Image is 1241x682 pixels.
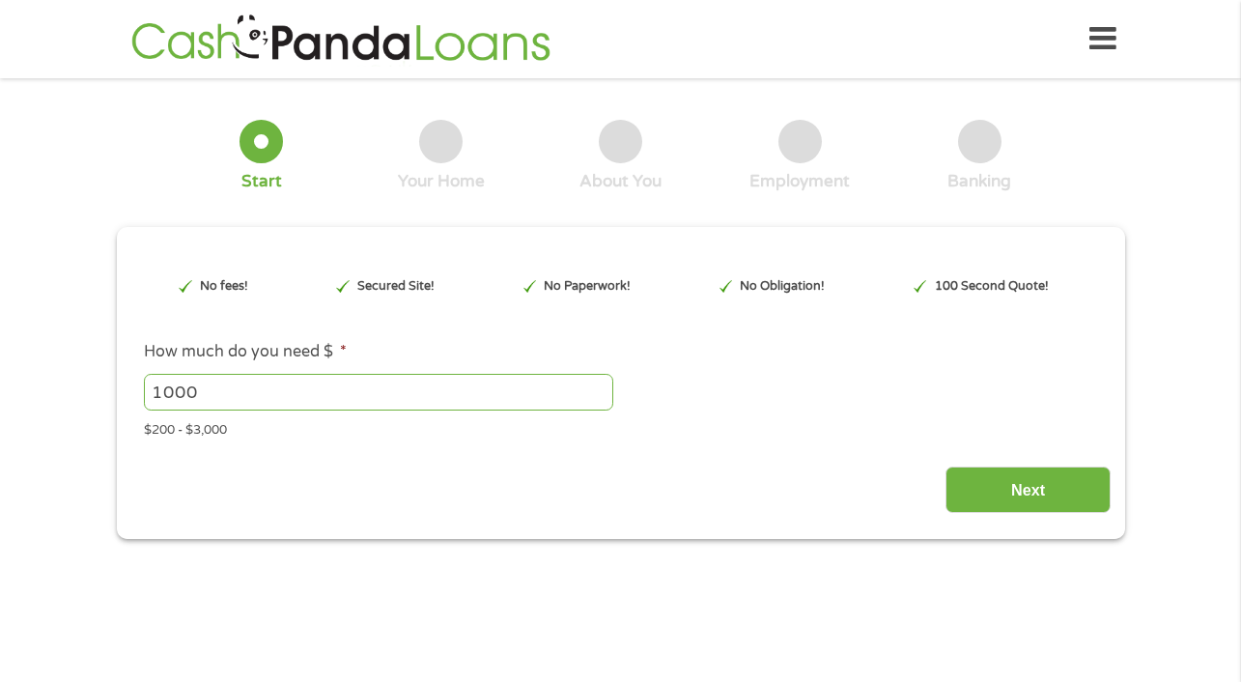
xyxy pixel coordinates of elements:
[544,277,631,296] p: No Paperwork!
[357,277,435,296] p: Secured Site!
[200,277,248,296] p: No fees!
[144,342,347,362] label: How much do you need $
[749,171,850,192] div: Employment
[126,12,556,67] img: GetLoanNow Logo
[144,414,1096,440] div: $200 - $3,000
[398,171,485,192] div: Your Home
[945,467,1111,514] input: Next
[947,171,1011,192] div: Banking
[241,171,282,192] div: Start
[740,277,825,296] p: No Obligation!
[935,277,1049,296] p: 100 Second Quote!
[579,171,662,192] div: About You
